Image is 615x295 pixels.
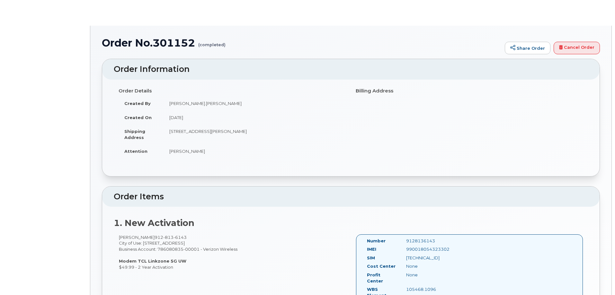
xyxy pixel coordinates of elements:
label: SIM [367,255,375,261]
strong: Modem TCL Linkzone 5G UW [119,258,186,264]
div: 9128136143 [401,238,456,244]
h4: Billing Address [356,88,583,94]
div: 990018054323302 [401,246,456,252]
span: 813 [163,235,174,240]
span: 6143 [174,235,187,240]
div: [TECHNICAL_ID] [401,255,456,261]
h2: Order Items [114,192,588,201]
td: [STREET_ADDRESS][PERSON_NAME] [164,124,346,144]
label: IMEI [367,246,376,252]
td: [PERSON_NAME].[PERSON_NAME] [164,96,346,110]
td: [DATE] [164,110,346,125]
strong: Shipping Address [124,129,145,140]
h4: Order Details [119,88,346,94]
span: 912 [155,235,187,240]
label: Profit Center [367,272,397,284]
label: Cost Center [367,263,396,269]
h2: Order Information [114,65,588,74]
strong: Attention [124,149,147,154]
label: Number [367,238,386,244]
td: [PERSON_NAME] [164,144,346,158]
strong: 1. New Activation [114,218,194,228]
small: (completed) [198,37,226,47]
a: Share Order [505,42,550,55]
h1: Order No.301152 [102,37,502,48]
div: None [401,272,456,278]
div: None [401,263,456,269]
a: Cancel Order [554,42,600,55]
strong: Created By [124,101,151,106]
div: [PERSON_NAME] City of Use: [STREET_ADDRESS] Business Account: 786080835-00001 - Verizon Wireless ... [114,234,351,270]
strong: Created On [124,115,152,120]
div: 105468.1096 [401,286,456,292]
